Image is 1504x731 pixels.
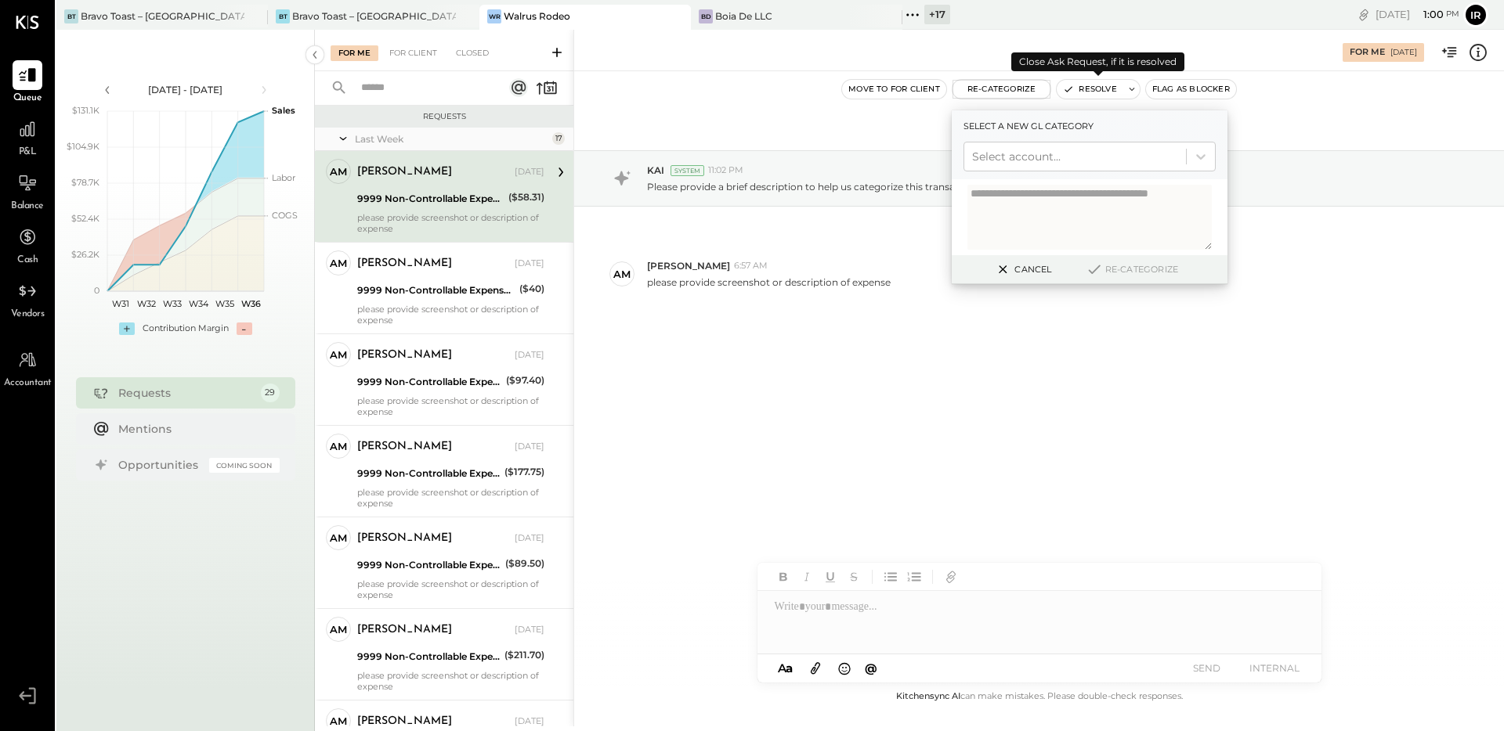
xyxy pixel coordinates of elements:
[860,658,882,678] button: @
[209,458,280,473] div: Coming Soon
[357,212,544,234] div: please provide screenshot or description of expense
[119,322,135,335] div: +
[137,298,156,309] text: W32
[1,168,54,214] a: Balance
[11,308,45,322] span: Vendors
[118,385,253,401] div: Requests
[1,114,54,160] a: P&L
[357,714,452,729] div: [PERSON_NAME]
[330,256,347,271] div: AM
[71,213,99,224] text: $52.4K
[504,9,570,23] div: Walrus Rodeo
[1080,260,1184,279] button: Re-Categorize
[699,9,713,23] div: BD
[357,557,501,573] div: 9999 Non-Controllable Expenses:Other Income and Expenses:To Be Classified P&L
[1356,6,1372,23] div: copy link
[1011,52,1184,71] div: Close Ask Request, if it is resolved
[865,661,877,675] span: @
[647,180,982,193] p: Please provide a brief description to help us categorize this transaction.
[613,267,631,282] div: AM
[330,622,347,637] div: AM
[330,714,347,729] div: AM
[708,164,743,177] span: 11:02 PM
[331,45,378,61] div: For Me
[272,172,295,183] text: Labor
[357,164,452,180] div: [PERSON_NAME]
[1350,46,1385,59] div: For Me
[67,141,99,152] text: $104.9K
[330,347,347,362] div: AM
[880,567,901,587] button: Unordered List
[118,421,272,437] div: Mentions
[143,322,229,335] div: Contribution Margin
[357,256,452,272] div: [PERSON_NAME]
[1,60,54,106] a: Queue
[820,567,841,587] button: Underline
[381,45,445,61] div: For Client
[118,457,201,473] div: Opportunities
[1243,657,1306,679] button: INTERNAL
[357,374,501,390] div: 9999 Non-Controllable Expenses:Other Income and Expenses:To Be Classified P&L
[1,276,54,322] a: Vendors
[272,105,295,116] text: Sales
[111,298,128,309] text: W31
[81,9,244,23] div: Bravo Toast – [GEOGRAPHIC_DATA]
[357,439,452,455] div: [PERSON_NAME]
[515,532,544,545] div: [DATE]
[94,285,99,296] text: 0
[357,670,544,692] div: please provide screenshot or description of expense
[1376,7,1459,22] div: [DATE]
[904,567,924,587] button: Ordered List
[357,347,452,363] div: [PERSON_NAME]
[448,45,497,61] div: Closed
[647,275,891,289] p: please provide screenshot or description of expense
[355,132,548,146] div: Last Week
[163,298,182,309] text: W33
[323,111,566,122] div: Requests
[357,531,452,546] div: [PERSON_NAME]
[647,259,730,272] span: [PERSON_NAME]
[953,80,1051,99] button: Re-Categorize
[215,298,234,309] text: W35
[515,257,544,270] div: [DATE]
[357,487,544,509] div: please provide screenshot or description of expense
[19,146,37,160] span: P&L
[1463,2,1488,27] button: Ir
[505,556,544,571] div: ($89.50)
[773,567,794,587] button: Bold
[71,249,99,260] text: $26.2K
[357,304,544,326] div: please provide screenshot or description of expense
[515,715,544,728] div: [DATE]
[1,345,54,391] a: Accountant
[671,165,704,176] div: System
[487,9,501,23] div: WR
[330,531,347,546] div: AM
[515,624,544,636] div: [DATE]
[72,105,99,116] text: $131.1K
[357,649,500,664] div: 9999 Non-Controllable Expenses:Other Income and Expenses:To Be Classified P&L
[786,661,793,675] span: a
[515,441,544,453] div: [DATE]
[357,622,452,638] div: [PERSON_NAME]
[715,9,772,23] div: Boia De LLC
[357,578,544,600] div: please provide screenshot or description of expense
[844,567,864,587] button: Strikethrough
[1,222,54,268] a: Cash
[357,395,544,417] div: please provide screenshot or description of expense
[504,647,544,663] div: ($211.70)
[17,254,38,268] span: Cash
[989,259,1056,279] button: Cancel
[240,298,260,309] text: W36
[552,132,565,145] div: 17
[189,298,209,309] text: W34
[1390,47,1417,58] div: [DATE]
[292,9,456,23] div: Bravo Toast – [GEOGRAPHIC_DATA]
[11,200,44,214] span: Balance
[963,118,1216,134] label: Select a new gl category
[1146,80,1236,99] button: Flag as Blocker
[13,92,42,106] span: Queue
[508,189,544,205] div: ($58.31)
[71,177,99,188] text: $78.7K
[237,322,252,335] div: -
[515,349,544,362] div: [DATE]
